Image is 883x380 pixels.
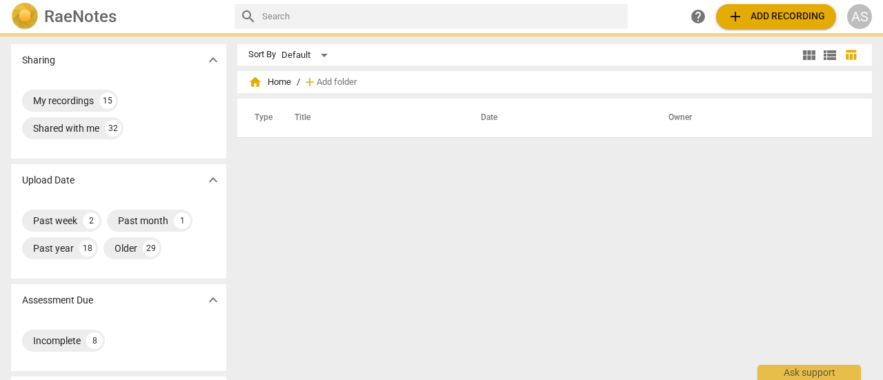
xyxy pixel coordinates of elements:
div: 29 [143,240,159,257]
div: Past week [33,214,77,228]
th: Title [278,99,464,137]
button: Show more [203,290,224,310]
span: search [240,8,257,25]
span: expand_more [205,172,221,188]
span: view_module [801,47,817,63]
span: help [690,8,706,25]
div: 15 [99,92,116,109]
span: add [303,75,317,89]
p: Sharing [22,53,55,68]
img: Logo [11,3,39,30]
div: My recordings [33,94,94,108]
span: expand_more [205,52,221,68]
span: home [248,75,262,89]
span: / [297,77,300,88]
button: Tile view [799,45,820,66]
div: Shared with me [33,121,99,135]
div: 32 [105,120,121,137]
input: Search [262,6,622,28]
div: Sort By [248,50,276,60]
th: Type [244,99,278,137]
span: view_list [822,47,838,63]
button: Upload [716,4,836,29]
p: Assessment Due [22,293,93,308]
a: Help [686,4,711,29]
button: Table view [840,45,861,66]
div: Default [281,44,333,66]
span: add [727,8,744,25]
span: Home [248,75,291,89]
div: 18 [79,240,96,257]
button: Show more [203,50,224,70]
span: Add folder [317,77,357,88]
a: LogoRaeNotes [11,3,224,30]
span: expand_more [205,292,221,308]
div: 8 [86,332,103,349]
h2: RaeNotes [44,7,117,26]
th: Date [464,99,652,137]
p: Upload Date [22,173,75,188]
span: Add recording [727,8,825,25]
button: Show more [203,170,224,190]
button: AS [847,4,872,29]
div: Incomplete [33,334,81,348]
span: table_chart [844,48,857,61]
div: Older [115,241,137,255]
th: Owner [652,99,857,137]
button: List view [820,45,840,66]
div: 1 [174,212,190,229]
div: 2 [83,212,99,229]
div: Past year [33,241,74,255]
div: Past month [118,214,168,228]
div: Ask support [757,365,861,380]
